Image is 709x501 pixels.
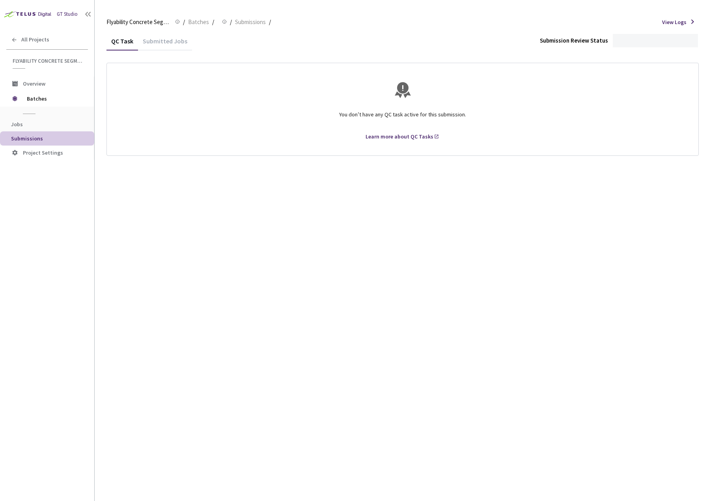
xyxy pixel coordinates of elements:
[183,17,185,27] li: /
[21,36,49,43] span: All Projects
[23,149,63,156] span: Project Settings
[138,37,192,50] div: Submitted Jobs
[11,135,43,142] span: Submissions
[540,36,608,45] div: Submission Review Status
[116,104,689,133] div: You don’t have any QC task active for this submission.
[11,121,23,128] span: Jobs
[27,91,81,107] span: Batches
[212,17,214,27] li: /
[366,133,433,140] div: Learn more about QC Tasks
[269,17,271,27] li: /
[57,11,78,18] div: GT Studio
[188,17,209,27] span: Batches
[662,18,687,26] span: View Logs
[233,17,267,26] a: Submissions
[235,17,266,27] span: Submissions
[23,80,45,87] span: Overview
[13,58,83,64] span: Flyability Concrete Segmentation
[230,17,232,27] li: /
[106,17,170,27] span: Flyability Concrete Segmentation
[187,17,211,26] a: Batches
[106,37,138,50] div: QC Task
